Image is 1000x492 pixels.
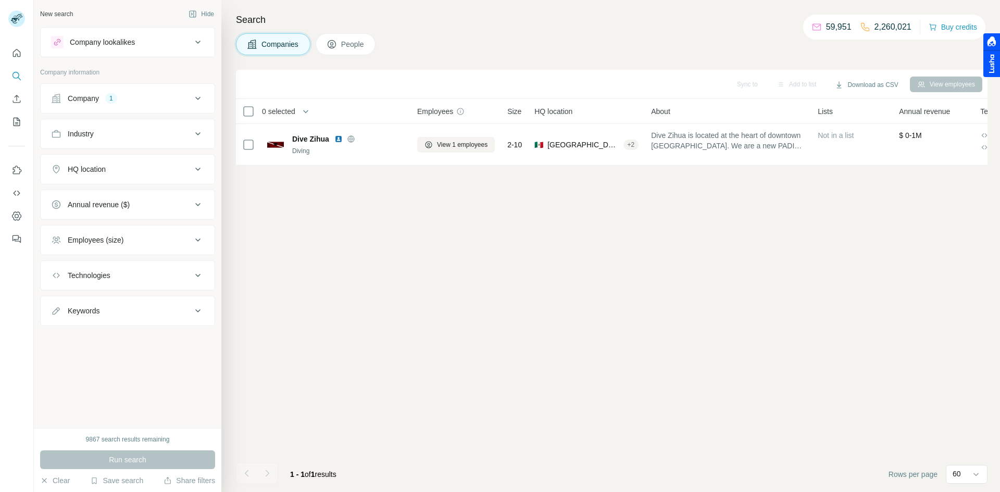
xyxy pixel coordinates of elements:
p: 60 [953,469,961,479]
h4: Search [236,12,988,27]
button: Feedback [8,230,25,248]
button: My lists [8,112,25,131]
button: Keywords [41,298,215,323]
div: Company [68,93,99,104]
div: Annual revenue ($) [68,199,130,210]
span: [GEOGRAPHIC_DATA], [GEOGRAPHIC_DATA] [547,140,619,150]
button: Technologies [41,263,215,288]
button: Hide [181,6,221,22]
span: Dive Zihua [292,134,329,144]
div: 9867 search results remaining [86,435,170,444]
button: Company lookalikes [41,30,215,55]
button: Quick start [8,44,25,62]
button: Save search [90,475,143,486]
span: About [651,106,670,117]
span: HQ location [534,106,572,117]
button: Employees (size) [41,228,215,253]
button: View 1 employees [417,137,495,153]
span: People [341,39,365,49]
button: Clear [40,475,70,486]
button: Enrich CSV [8,90,25,108]
button: HQ location [41,157,215,182]
span: 🇲🇽 [534,140,543,150]
div: Industry [68,129,94,139]
span: 1 - 1 [290,470,305,478]
span: Not in a list [818,131,854,140]
span: 2-10 [507,140,522,150]
div: 1 [105,94,117,103]
div: New search [40,9,73,19]
p: Company information [40,68,215,77]
span: Size [507,106,521,117]
span: 0 selected [262,106,295,117]
span: of [305,470,311,478]
div: Technologies [68,270,110,281]
button: Buy credits [929,20,977,34]
button: Industry [41,121,215,146]
span: Annual revenue [899,106,950,117]
div: HQ location [68,164,106,174]
img: LinkedIn logo [334,135,343,143]
span: Lists [818,106,833,117]
p: 59,951 [826,21,852,33]
img: Logo of Dive Zihua [267,136,284,153]
span: results [290,470,336,478]
span: Employees [417,106,453,117]
div: Company lookalikes [70,37,135,47]
span: $ 0-1M [899,131,922,140]
button: Use Surfe API [8,184,25,203]
button: Dashboard [8,207,25,225]
span: Rows per page [889,469,938,480]
span: 1 [311,470,315,478]
div: + 2 [623,140,639,149]
div: Diving [292,146,405,156]
button: Download as CSV [828,77,905,93]
div: Employees (size) [68,235,123,245]
span: Companies [261,39,299,49]
p: 2,260,021 [874,21,911,33]
button: Share filters [164,475,215,486]
button: Annual revenue ($) [41,192,215,217]
button: Company1 [41,86,215,111]
button: Use Surfe on LinkedIn [8,161,25,180]
div: Keywords [68,306,99,316]
span: Dive Zihua is located at the heart of downtown [GEOGRAPHIC_DATA]. We are a new PADI Resort with a... [651,130,805,151]
span: View 1 employees [437,140,488,149]
button: Search [8,67,25,85]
